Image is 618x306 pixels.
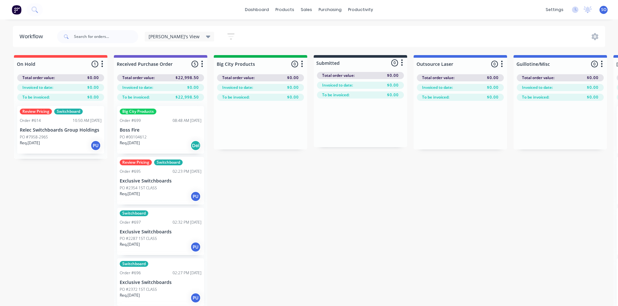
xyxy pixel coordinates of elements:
[120,210,148,216] div: Switchboard
[17,106,104,154] div: Review PricingSwitchboardOrder #61410:50 AM [DATE]Relec Switchboards Group HoldingsPO #7958-2965R...
[522,75,554,81] span: Total order value:
[87,75,99,81] span: $0.00
[322,92,349,98] span: To be invoiced:
[315,5,345,15] div: purchasing
[222,75,255,81] span: Total order value:
[387,92,399,98] span: $0.00
[117,208,204,255] div: SwitchboardOrder #69702:32 PM [DATE]Exclusive SwitchboardsPO #2287 1ST CLASSReq.[DATE]PU
[22,94,50,100] span: To be invoiced:
[120,118,141,124] div: Order #699
[176,94,199,100] span: $22,998.50
[222,85,253,90] span: Invoiced to date:
[601,7,606,13] span: SO
[272,5,297,15] div: products
[345,5,376,15] div: productivity
[20,134,48,140] p: PO #7958-2965
[149,33,200,40] span: [PERSON_NAME]'s View
[120,236,157,241] p: PO #2287 1ST CLASS
[542,5,567,15] div: settings
[117,258,204,306] div: SwitchboardOrder #69602:27 PM [DATE]Exclusive SwitchboardsPO #2372 1ST CLASSReq.[DATE]PU
[87,85,99,90] span: $0.00
[54,109,83,114] div: Switchboard
[242,5,272,15] a: dashboard
[154,159,183,165] div: Switchboard
[522,85,553,90] span: Invoiced to date:
[120,127,201,133] p: Boss Fire
[387,73,399,78] span: $0.00
[120,287,157,292] p: PO #2372 1ST CLASS
[287,75,299,81] span: $0.00
[73,118,102,124] div: 10:50 AM [DATE]
[20,118,41,124] div: Order #614
[91,140,101,151] div: PU
[120,229,201,235] p: Exclusive Switchboards
[173,219,201,225] div: 02:32 PM [DATE]
[190,140,201,151] div: Del
[587,94,599,100] span: $0.00
[19,33,46,41] div: Workflow
[176,75,199,81] span: $22,998.50
[20,109,52,114] div: Review Pricing
[187,85,199,90] span: $0.00
[120,261,148,267] div: Switchboard
[287,94,299,100] span: $0.00
[387,82,399,88] span: $0.00
[422,75,454,81] span: Total order value:
[12,5,21,15] img: Factory
[422,85,453,90] span: Invoiced to date:
[122,94,150,100] span: To be invoiced:
[120,270,141,276] div: Order #696
[422,94,449,100] span: To be invoiced:
[173,118,201,124] div: 08:48 AM [DATE]
[173,270,201,276] div: 02:27 PM [DATE]
[120,109,156,114] div: Big City Products
[587,85,599,90] span: $0.00
[120,178,201,184] p: Exclusive Switchboards
[120,292,140,298] p: Req. [DATE]
[22,75,55,81] span: Total order value:
[120,280,201,285] p: Exclusive Switchboards
[122,85,153,90] span: Invoiced to date:
[120,191,140,197] p: Req. [DATE]
[190,242,201,252] div: PU
[487,75,499,81] span: $0.00
[522,94,549,100] span: To be invoiced:
[287,85,299,90] span: $0.00
[322,82,353,88] span: Invoiced to date:
[487,94,499,100] span: $0.00
[74,30,138,43] input: Search for orders...
[120,140,140,146] p: Req. [DATE]
[120,185,157,191] p: PO #2354 1ST CLASS
[120,169,141,174] div: Order #695
[587,75,599,81] span: $0.00
[120,241,140,247] p: Req. [DATE]
[190,191,201,202] div: PU
[20,127,102,133] p: Relec Switchboards Group Holdings
[322,73,355,78] span: Total order value:
[87,94,99,100] span: $0.00
[173,169,201,174] div: 02:23 PM [DATE]
[117,106,204,154] div: Big City ProductsOrder #69908:48 AM [DATE]Boss FirePO #00104612Req.[DATE]Del
[122,75,155,81] span: Total order value:
[222,94,249,100] span: To be invoiced:
[120,134,147,140] p: PO #00104612
[487,85,499,90] span: $0.00
[22,85,53,90] span: Invoiced to date:
[117,157,204,205] div: Review PricingSwitchboardOrder #69502:23 PM [DATE]Exclusive SwitchboardsPO #2354 1ST CLASSReq.[DA...
[190,293,201,303] div: PU
[297,5,315,15] div: sales
[120,219,141,225] div: Order #697
[20,140,40,146] p: Req. [DATE]
[120,159,152,165] div: Review Pricing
